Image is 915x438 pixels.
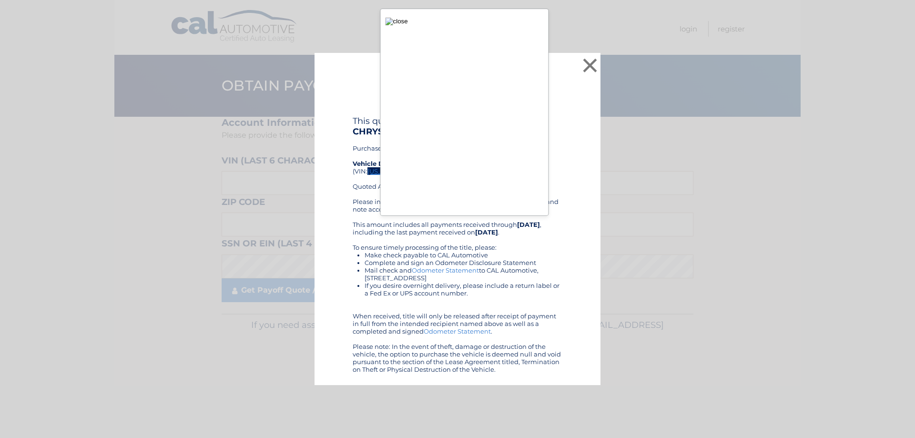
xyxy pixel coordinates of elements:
[353,116,562,198] div: Purchase Price: , effective until 2022 Jeep Grand Cherokee (VIN: ) Quoted As of: [DATE] 05:12 pm ...
[353,160,418,167] strong: Vehicle Description:
[365,282,562,297] li: If you desire overnight delivery, please include a return label or a Fed Ex or UPS account number.
[475,228,498,236] b: [DATE]
[367,167,499,175] span: [US_VEHICLE_IDENTIFICATION_NUMBER]
[365,251,562,259] li: Make check payable to CAL Automotive
[353,116,562,137] h4: This quote is only valid for
[580,56,600,75] button: ×
[365,266,562,282] li: Mail check and to CAL Automotive, [STREET_ADDRESS]
[517,221,540,228] b: [DATE]
[365,259,562,266] li: Complete and sign an Odometer Disclosure Statement
[424,327,491,335] a: Odometer Statement
[353,116,527,137] b: CENTRAL AVE CHRYSLER JEEP DODGE
[412,266,479,274] a: Odometer Statement
[353,198,562,373] div: Please include a completed and signed , and note account number on check. This amount includes al...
